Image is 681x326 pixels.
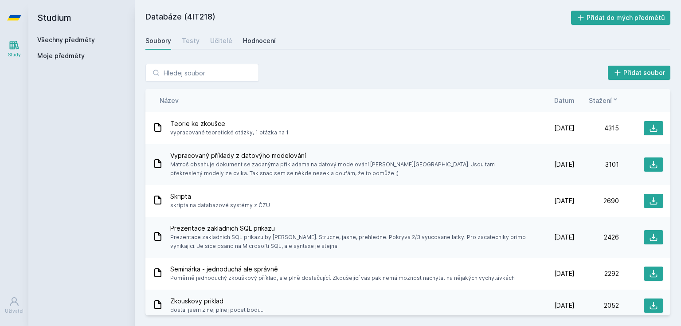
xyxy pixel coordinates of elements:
[575,233,619,242] div: 2426
[170,233,527,251] span: Prezentace zakladnich SQL prikazu by [PERSON_NAME]. Strucne, jasne, prehledne. Pokryva 2/3 vyucov...
[554,96,575,105] button: Datum
[8,51,21,58] div: Study
[210,36,232,45] div: Učitelé
[145,11,571,25] h2: Databáze (4IT218)
[170,201,270,210] span: skripta na databazové systémy z ČZU
[145,32,171,50] a: Soubory
[160,96,179,105] button: Název
[170,265,515,274] span: Seminárka - jednoduchá ale správně
[170,224,527,233] span: Prezentace zakladnich SQL prikazu
[182,36,200,45] div: Testy
[170,274,515,283] span: Poměrně jednoduchý zkouškový příklad, ale plně dostačující. Zkoušející vás pak nemá možnost nachy...
[554,124,575,133] span: [DATE]
[554,160,575,169] span: [DATE]
[37,36,95,43] a: Všechny předměty
[575,124,619,133] div: 4315
[145,36,171,45] div: Soubory
[145,64,259,82] input: Hledej soubor
[5,308,23,314] div: Uživatel
[575,160,619,169] div: 3101
[575,301,619,310] div: 2052
[243,32,276,50] a: Hodnocení
[575,196,619,205] div: 2690
[589,96,619,105] button: Stažení
[170,297,265,306] span: Zkouskovy priklad
[170,151,527,160] span: Vypracovaný příklady z datovýho modelování
[170,192,270,201] span: Skripta
[571,11,671,25] button: Přidat do mých předmětů
[170,160,527,178] span: Matroš obsahuje dokument se zadanýma příkladama na datový modelování [PERSON_NAME][GEOGRAPHIC_DAT...
[554,233,575,242] span: [DATE]
[37,51,85,60] span: Moje předměty
[170,128,289,137] span: vypracované teoretické otázky, 1 otázka na 1
[170,119,289,128] span: Teorie ke zkoušce
[2,35,27,63] a: Study
[589,96,612,105] span: Stažení
[575,269,619,278] div: 2292
[210,32,232,50] a: Učitelé
[608,66,671,80] button: Přidat soubor
[182,32,200,50] a: Testy
[554,269,575,278] span: [DATE]
[2,292,27,319] a: Uživatel
[554,301,575,310] span: [DATE]
[554,196,575,205] span: [DATE]
[170,306,265,314] span: dostal jsem z nej plnej pocet bodu...
[243,36,276,45] div: Hodnocení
